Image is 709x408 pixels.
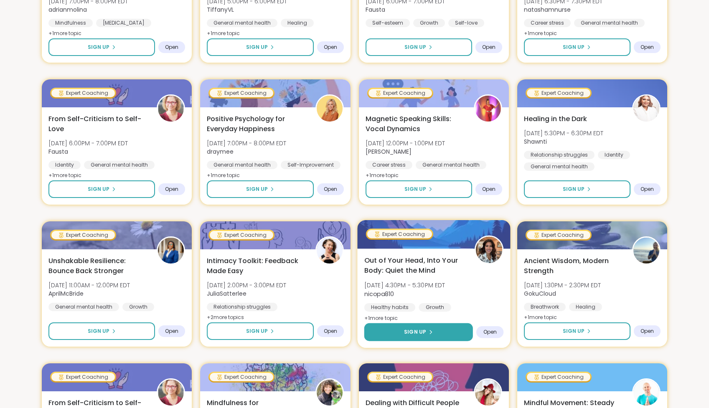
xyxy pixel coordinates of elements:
img: Fausta [158,96,184,122]
span: Open [324,186,337,193]
div: Identity [598,151,630,159]
div: Healing [569,303,602,311]
span: Open [324,44,337,51]
div: Growth [413,19,445,27]
div: Growth [122,303,154,311]
div: General mental health [574,19,645,27]
span: Open [483,329,497,335]
div: General mental health [48,303,119,311]
span: Open [165,186,178,193]
b: [PERSON_NAME] [366,147,412,156]
div: Expert Coaching [51,231,115,239]
div: Self-esteem [366,19,410,27]
button: Sign Up [207,38,313,56]
div: General mental health [416,161,486,169]
div: Expert Coaching [51,89,115,97]
button: Sign Up [48,38,155,56]
span: Healing in the Dark [524,114,587,124]
span: Unshakable Resilience: Bounce Back Stronger [48,256,147,276]
span: [DATE] 4:30PM - 5:30PM EDT [364,281,445,289]
div: Expert Coaching [368,373,432,381]
div: General mental health [84,161,155,169]
div: Growth [419,303,451,312]
button: Sign Up [364,323,473,341]
div: Career stress [366,161,412,169]
b: Fausta [366,5,385,14]
div: Expert Coaching [210,373,273,381]
button: Sign Up [366,180,472,198]
span: [DATE] 12:00PM - 1:00PM EDT [366,139,445,147]
span: Sign Up [246,185,268,193]
div: Self-Improvement [281,161,341,169]
div: Career stress [524,19,571,27]
b: JuliaSatterlee [207,289,246,298]
button: Sign Up [48,180,155,198]
div: Healing [281,19,314,27]
button: Sign Up [207,322,313,340]
span: Sign Up [246,43,268,51]
button: Sign Up [48,322,155,340]
span: Open [482,44,496,51]
img: adrianmolina [633,380,659,405]
button: Sign Up [524,180,630,198]
span: [DATE] 11:00AM - 12:00PM EDT [48,281,130,289]
div: Relationship struggles [524,151,595,159]
span: Open [165,44,178,51]
span: Open [640,328,654,335]
button: Sign Up [366,38,472,56]
div: Expert Coaching [210,231,273,239]
img: nicopa810 [476,237,502,263]
b: TiffanyVL [207,5,234,14]
div: Expert Coaching [368,89,432,97]
b: Fausta [48,147,68,156]
img: AprilMcBride [158,238,184,264]
span: Sign Up [88,185,109,193]
span: Sign Up [563,43,584,51]
span: [DATE] 1:30PM - 2:30PM EDT [524,281,601,289]
div: Relationship struggles [207,303,277,311]
img: Lisa_LaCroix [475,96,501,122]
img: Fausta [158,380,184,405]
span: [DATE] 6:00PM - 7:00PM EDT [48,139,128,147]
div: Expert Coaching [527,231,590,239]
span: Open [324,328,337,335]
b: draymee [207,147,234,156]
span: Sign Up [563,327,584,335]
b: natashamnurse [524,5,571,14]
span: [DATE] 7:00PM - 8:00PM EDT [207,139,286,147]
span: Open [640,44,654,51]
img: Shawnti [633,96,659,122]
span: Ancient Wisdom, Modern Strength [524,256,623,276]
div: General mental health [207,19,277,27]
div: General mental health [524,162,595,171]
img: GokuCloud [633,238,659,264]
div: Expert Coaching [527,89,590,97]
div: [MEDICAL_DATA] [96,19,151,27]
span: [DATE] 5:30PM - 6:30PM EDT [524,129,603,137]
span: Sign Up [404,328,426,336]
button: Sign Up [524,322,630,340]
div: Self-love [448,19,484,27]
div: Expert Coaching [367,230,432,238]
div: Expert Coaching [527,373,590,381]
span: Open [165,328,178,335]
div: Healthy habits [364,303,415,312]
img: CLove [475,380,501,405]
div: Identity [48,161,81,169]
div: General mental health [207,161,277,169]
span: Dealing with Difficult People [366,398,459,408]
b: adrianmolina [48,5,87,14]
b: nicopa810 [364,289,394,298]
div: Mindfulness [48,19,93,27]
span: Sign Up [88,327,109,335]
b: Shawnti [524,137,547,146]
span: Sign Up [88,43,109,51]
span: Magnetic Speaking Skills: Vocal Dynamics [366,114,465,134]
span: Sign Up [404,185,426,193]
img: JuliaSatterlee [317,238,343,264]
span: Intimacy Toolkit: Feedback Made Easy [207,256,306,276]
b: AprilMcBride [48,289,84,298]
div: Expert Coaching [51,373,115,381]
span: [DATE] 2:00PM - 3:00PM EDT [207,281,286,289]
button: Sign Up [207,180,313,198]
